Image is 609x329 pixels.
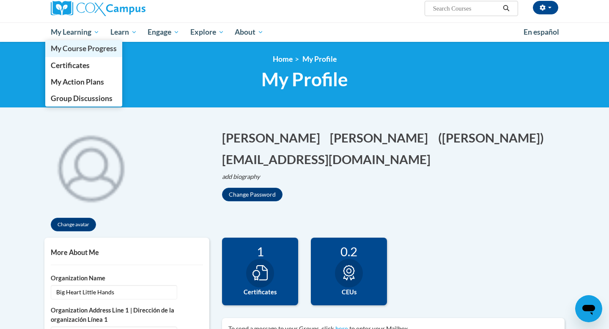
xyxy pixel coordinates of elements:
i: add biography [222,173,260,180]
span: My Course Progress [51,44,117,53]
a: En español [518,23,565,41]
label: Organization Address Line 1 | Dirección de la organización Línea 1 [51,306,203,324]
a: About [230,22,269,42]
button: Edit biography [222,172,267,181]
button: Account Settings [533,1,558,14]
span: My Profile [302,55,337,63]
a: Home [273,55,293,63]
button: Change avatar [51,218,96,231]
span: My Profile [261,68,348,90]
button: Edit screen name [438,129,549,146]
div: Click to change the profile picture [44,121,137,214]
span: Learn [110,27,137,37]
div: Main menu [38,22,571,42]
label: Certificates [228,288,292,297]
button: Change Password [222,188,283,201]
input: Search Courses [432,3,500,14]
span: About [235,27,263,37]
div: 1 [228,244,292,259]
span: Certificates [51,61,90,70]
a: My Action Plans [45,74,122,90]
a: Engage [142,22,185,42]
a: My Learning [45,22,105,42]
div: 0.2 [317,244,381,259]
iframe: Button to launch messaging window [575,295,602,322]
label: Organization Name [51,274,203,283]
span: My Action Plans [51,77,104,86]
span: Explore [190,27,224,37]
a: Certificates [45,57,122,74]
span: Group Discussions [51,94,112,103]
span: My Learning [51,27,99,37]
span: En español [524,27,559,36]
label: CEUs [317,288,381,297]
span: Big Heart Little Hands [51,285,177,299]
h5: More About Me [51,248,203,256]
img: profile avatar [44,121,137,214]
span: Engage [148,27,179,37]
button: Edit first name [222,129,326,146]
a: Explore [185,22,230,42]
a: Group Discussions [45,90,122,107]
img: Cox Campus [51,1,145,16]
a: Learn [105,22,143,42]
button: Edit last name [330,129,433,146]
button: Search [500,3,513,14]
button: Edit email address [222,151,436,168]
a: My Course Progress [45,40,122,57]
